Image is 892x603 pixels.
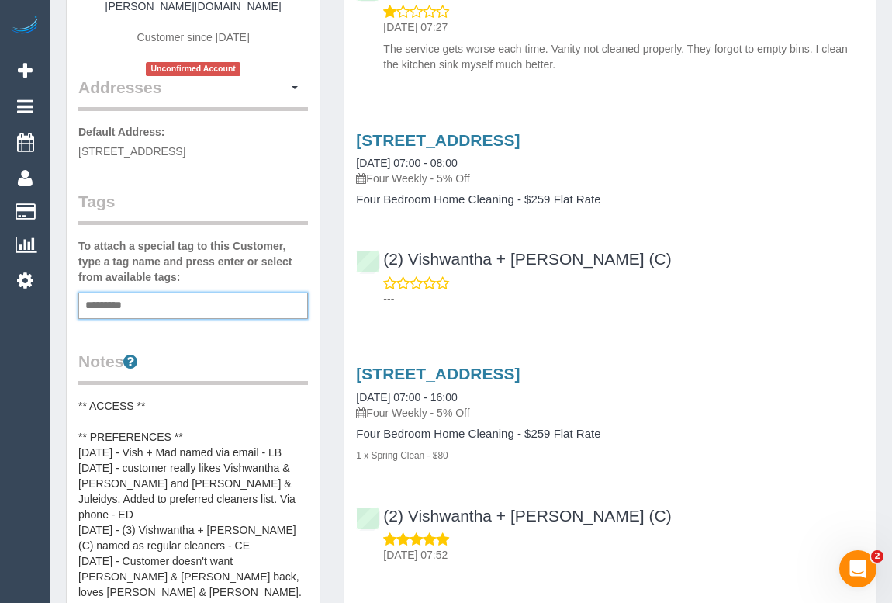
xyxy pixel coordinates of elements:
span: 2 [871,550,883,563]
small: 1 x Spring Clean - $80 [356,450,448,461]
label: To attach a special tag to this Customer, type a tag name and press enter or select from availabl... [78,238,308,285]
a: [STREET_ADDRESS] [356,365,520,383]
label: Default Address: [78,124,165,140]
span: Unconfirmed Account [146,62,240,75]
a: [DATE] 07:00 - 16:00 [356,391,457,404]
p: [DATE] 07:27 [383,19,864,35]
a: [DATE] 07:00 - 08:00 [356,157,457,169]
h4: Four Bedroom Home Cleaning - $259 Flat Rate [356,193,864,206]
p: [DATE] 07:52 [383,547,864,563]
iframe: Intercom live chat [839,550,876,587]
span: [STREET_ADDRESS] [78,145,185,158]
p: Four Weekly - 5% Off [356,171,864,186]
a: (2) Vishwantha + [PERSON_NAME] (C) [356,250,671,268]
a: (2) Vishwantha + [PERSON_NAME] (C) [356,507,671,525]
p: --- [383,291,864,307]
p: Four Weekly - 5% Off [356,405,864,421]
legend: Notes [78,350,308,385]
a: [STREET_ADDRESS] [356,131,520,149]
p: The service gets worse each time. Vanity not cleaned properly. They forgot to empty bins. I clean... [383,41,864,72]
h4: Four Bedroom Home Cleaning - $259 Flat Rate [356,428,864,441]
img: Automaid Logo [9,16,40,37]
span: Customer since [DATE] [137,31,250,43]
legend: Tags [78,190,308,225]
